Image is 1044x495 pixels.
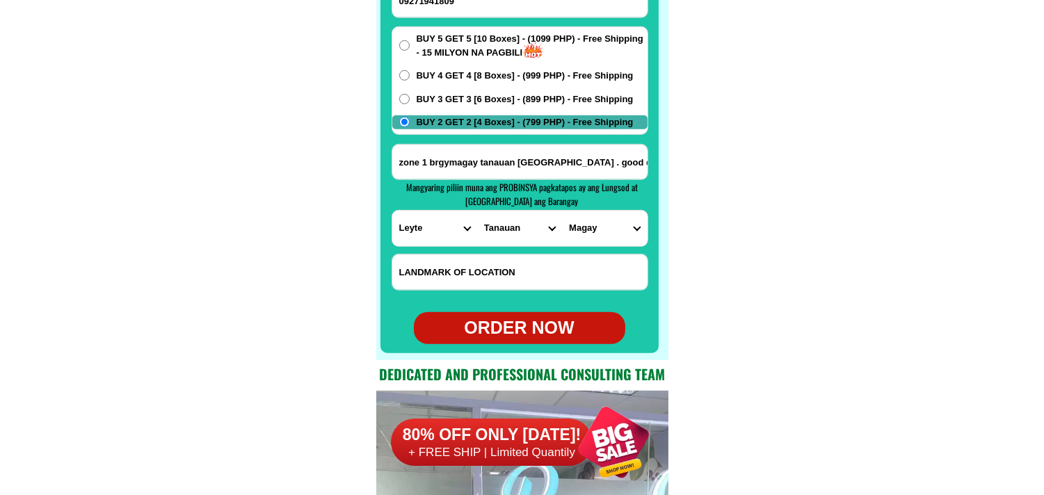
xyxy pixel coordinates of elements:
[562,211,647,246] select: Select commune
[417,32,648,59] span: BUY 5 GET 5 [10 Boxes] - (1099 PHP) - Free Shipping - 15 MILYON NA PAGBILI
[392,254,648,290] input: Input LANDMARKOFLOCATION
[391,425,593,446] h6: 80% OFF ONLY [DATE]!
[414,315,625,341] div: ORDER NOW
[417,92,634,106] span: BUY 3 GET 3 [6 Boxes] - (899 PHP) - Free Shipping
[376,364,668,384] h2: Dedicated and professional consulting team
[399,40,410,51] input: BUY 5 GET 5 [10 Boxes] - (1099 PHP) - Free Shipping - 15 MILYON NA PAGBILI
[392,211,477,246] select: Select province
[399,94,410,104] input: BUY 3 GET 3 [6 Boxes] - (899 PHP) - Free Shipping
[477,211,562,246] select: Select district
[417,69,634,83] span: BUY 4 GET 4 [8 Boxes] - (999 PHP) - Free Shipping
[399,117,410,127] input: BUY 2 GET 2 [4 Boxes] - (799 PHP) - Free Shipping
[392,145,648,179] input: Input address
[391,445,593,460] h6: + FREE SHIP | Limited Quantily
[406,180,638,208] span: Mangyaring piliin muna ang PROBINSYA pagkatapos ay ang Lungsod at [GEOGRAPHIC_DATA] ang Barangay
[399,70,410,81] input: BUY 4 GET 4 [8 Boxes] - (999 PHP) - Free Shipping
[417,115,634,129] span: BUY 2 GET 2 [4 Boxes] - (799 PHP) - Free Shipping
